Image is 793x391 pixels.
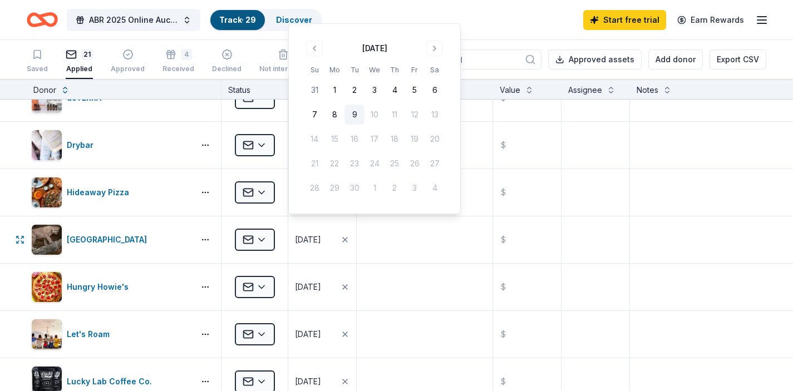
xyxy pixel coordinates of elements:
button: Approved [111,44,145,79]
div: Hungry Howie's [67,280,133,294]
input: Search applied [399,50,541,70]
button: 6 [425,80,445,100]
button: 5 [405,80,425,100]
img: Image for Let's Roam [32,319,62,349]
img: Image for Drybar [32,130,62,160]
button: [DATE] [288,311,356,358]
div: [DATE] [295,280,321,294]
button: [DATE] [288,264,356,310]
div: Received [162,65,194,73]
button: 9 [344,105,365,125]
button: Add donor [648,50,703,70]
button: Image for DrybarDrybar [31,130,190,161]
button: Go to previous month [307,41,322,56]
button: ABR 2025 Online Auction [67,9,200,31]
div: [GEOGRAPHIC_DATA] [67,233,151,246]
div: Assignee [568,83,602,97]
th: Sunday [304,64,324,76]
div: Saved [27,65,48,73]
th: Monday [324,64,344,76]
div: Notes [637,83,658,97]
button: 4Received [162,44,194,79]
button: Image for Hideaway PizzaHideaway Pizza [31,177,190,208]
button: Not interested [259,44,307,79]
button: 4 [385,80,405,100]
a: Home [27,7,58,33]
div: [DATE] [295,328,321,341]
a: Earn Rewards [671,10,751,30]
button: 31 [304,80,324,100]
button: Approved assets [548,50,642,70]
div: Let's Roam [67,328,114,341]
button: Track· 29Discover [209,9,322,31]
div: [DATE] [362,42,387,55]
img: Image for Hungry Howie's [32,272,62,302]
button: Image for Hungry Howie'sHungry Howie's [31,271,190,303]
div: Approved [111,65,145,73]
div: Declined [212,65,242,73]
div: Lucky Lab Coffee Co. [67,375,156,388]
button: 2 [344,80,365,100]
div: [DATE] [295,233,321,246]
div: Not interested [259,65,307,73]
img: Image for Houston Zoo [32,225,62,255]
div: 21 [81,49,93,60]
th: Friday [405,64,425,76]
th: Tuesday [344,64,365,76]
button: 3 [365,80,385,100]
button: Image for Houston Zoo[GEOGRAPHIC_DATA] [31,224,190,255]
button: Go to next month [427,41,442,56]
a: Discover [276,15,312,24]
a: Track· 29 [219,15,256,24]
div: [DATE] [295,375,321,388]
div: Value [500,83,520,97]
div: Drybar [67,138,98,152]
button: 21Applied [66,44,93,79]
button: 8 [324,105,344,125]
th: Thursday [385,64,405,76]
button: Saved [27,44,48,79]
button: Export CSV [710,50,766,70]
div: 4 [181,49,192,60]
div: Donor [33,83,56,97]
a: Start free trial [583,10,666,30]
th: Wednesday [365,64,385,76]
button: 7 [304,105,324,125]
span: ABR 2025 Online Auction [89,13,178,27]
th: Saturday [425,64,445,76]
button: [DATE] [288,216,356,263]
div: Applied [66,65,93,73]
div: Status [221,79,288,99]
div: Hideaway Pizza [67,186,134,199]
img: Image for Hideaway Pizza [32,177,62,207]
button: Declined [212,44,242,79]
button: 1 [324,80,344,100]
button: Image for Let's RoamLet's Roam [31,319,190,350]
